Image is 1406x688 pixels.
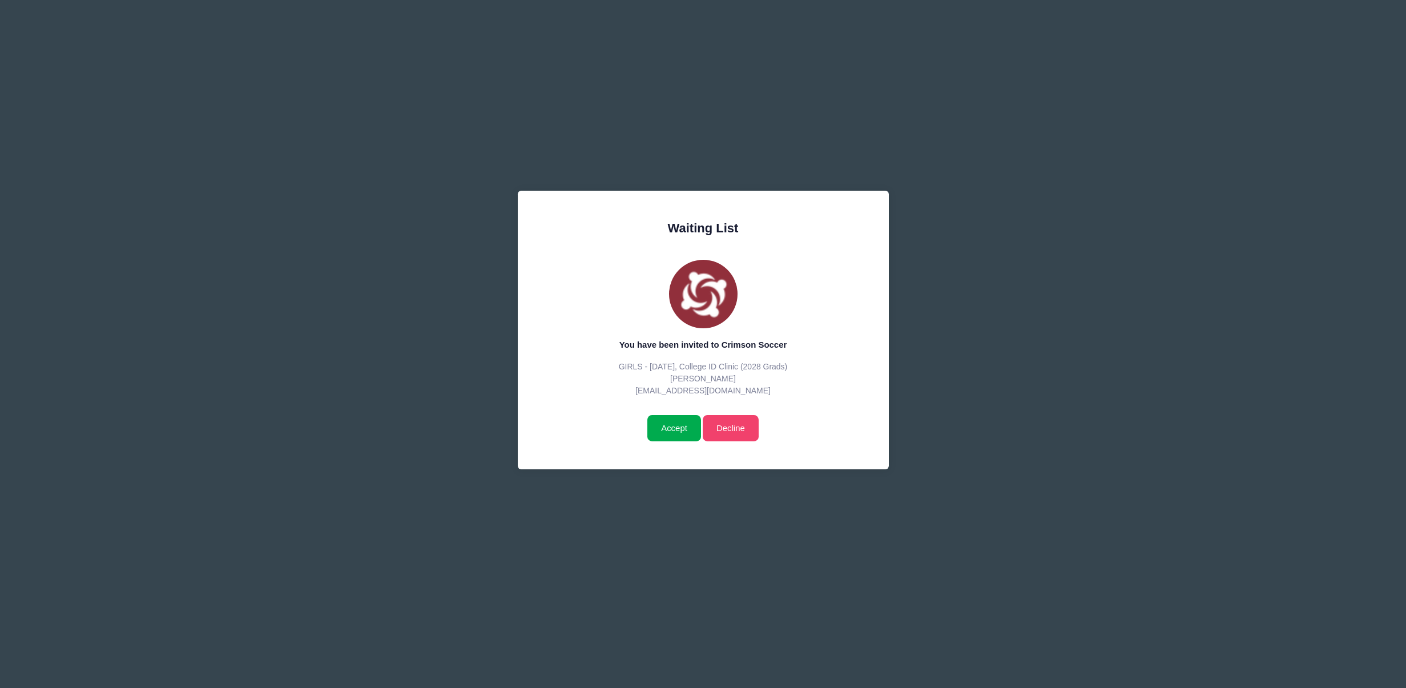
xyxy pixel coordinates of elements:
h5: You have been invited to Crimson Soccer [545,340,861,350]
img: Crimson Soccer [669,260,738,328]
p: [PERSON_NAME] [545,373,861,385]
a: Decline [703,415,758,441]
p: [EMAIL_ADDRESS][DOMAIN_NAME] [545,385,861,397]
input: Accept [647,415,700,441]
p: GIRLS - [DATE], College ID Clinic (2028 Grads) [545,361,861,373]
div: Waiting List [545,219,861,238]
